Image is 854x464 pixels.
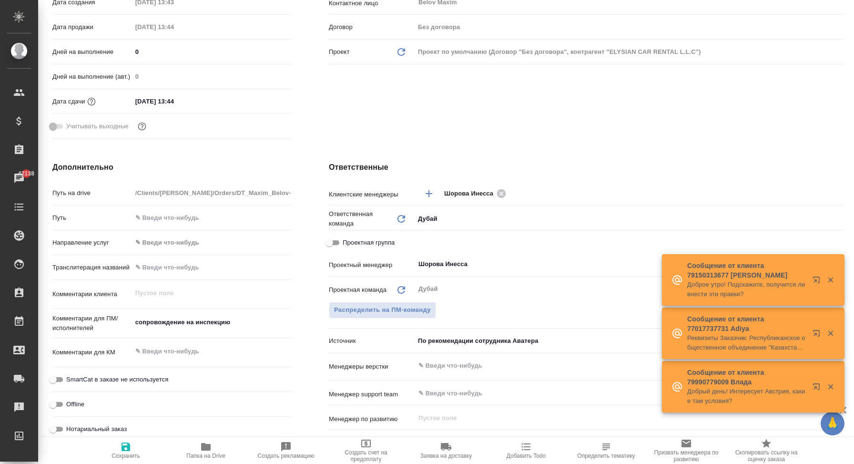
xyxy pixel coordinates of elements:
div: По рекомендации сотрудника Аватера [415,333,844,349]
button: Папка на Drive [166,437,246,464]
button: Открыть в новой вкладке [807,324,830,347]
p: Комментарии для КМ [52,348,132,357]
span: Папка на Drive [186,453,225,459]
span: Нотариальный заказ [66,424,127,434]
p: Комментарии для ПМ/исполнителей [52,314,132,333]
p: Дней на выполнение [52,47,132,57]
span: Распределить на ПМ-команду [334,305,431,316]
p: Дней на выполнение (авт.) [52,72,132,82]
button: Призвать менеджера по развитию [646,437,726,464]
input: Пустое поле [132,70,291,83]
button: Открыть в новой вкладке [807,270,830,293]
p: Ответственная команда [329,209,396,228]
p: Доброе утро! Подскажите, получится ли внести эти правки? [687,280,806,299]
span: Шорова Инесса [444,189,499,198]
span: Заявка на доставку [420,453,472,459]
p: Сообщение от клиента 79150313677 [PERSON_NAME] [687,261,806,280]
button: Open [838,193,840,195]
input: Пустое поле [415,20,844,34]
input: ✎ Введи что-нибудь [417,387,809,399]
p: Клиентские менеджеры [329,190,415,199]
h4: Ответственные [329,162,844,173]
button: Создать счет на предоплату [326,437,406,464]
span: SmartCat в заказе не используется [66,375,168,384]
button: Закрыть [821,329,840,338]
p: Источник [329,336,415,346]
button: Закрыть [821,276,840,284]
input: ✎ Введи что-нибудь [132,260,291,274]
input: ✎ Введи что-нибудь [132,211,291,225]
p: Путь на drive [52,188,132,198]
button: Распределить на ПМ-команду [329,302,436,319]
p: Добрый день! Интересует Австрия, какие там условия? [687,387,806,406]
input: ✎ Введи что-нибудь [132,94,215,108]
span: Создать счет на предоплату [332,449,400,463]
h4: Дополнительно [52,162,291,173]
div: Шорова Инесса [444,187,509,199]
p: Менеджер support team [329,390,415,399]
p: Направление услуг [52,238,132,247]
span: Добавить Todo [507,453,546,459]
span: Сохранить [112,453,140,459]
button: Определить тематику [566,437,646,464]
p: Сообщение от клиента 79990779009 Влада [687,368,806,387]
p: Менеджеры верстки [329,362,415,371]
input: ✎ Введи что-нибудь [417,360,809,371]
p: Сообщение от клиента 77017737731 Adiya [687,314,806,333]
p: Договор [329,22,415,32]
button: Открыть в новой вкладке [807,377,830,400]
textarea: сопровождение на инспекцию [132,314,291,330]
span: В заказе уже есть ответственный ПМ или ПМ группа [329,302,436,319]
span: Offline [66,400,84,409]
span: 42138 [12,169,40,178]
input: Пустое поле [132,186,291,200]
p: Проект [329,47,350,57]
button: Выбери, если сб и вс нужно считать рабочими днями для выполнения заказа. [136,120,148,133]
span: Учитывать выходные [66,122,129,131]
span: Проектная группа [343,238,395,247]
input: Пустое поле [417,412,821,423]
p: Реквизиты Заказчик: Республиканское общественное объединение "Казахстанская Федерация Шахмат" г. [687,333,806,352]
div: ✎ Введи что-нибудь [132,235,291,251]
p: Дата продажи [52,22,132,32]
span: Определить тематику [577,453,635,459]
button: Если добавить услуги и заполнить их объемом, то дата рассчитается автоматически [85,95,98,108]
button: Сохранить [86,437,166,464]
div: Проект по умолчанию (Договор "Без договора", контрагент "ELYSIAN CAR RENTAL L.L.C") [415,44,844,60]
p: Проектная команда [329,285,386,295]
div: ✎ Введи что-нибудь [135,238,279,247]
span: Создать рекламацию [258,453,315,459]
p: Комментарии клиента [52,289,132,299]
p: Дата сдачи [52,97,85,106]
button: Добавить Todo [486,437,566,464]
p: Путь [52,213,132,223]
p: Проектный менеджер [329,260,415,270]
a: 42138 [2,166,36,190]
span: Призвать менеджера по развитию [652,449,721,463]
p: Менеджер по развитию [329,414,415,424]
button: Заявка на доставку [406,437,486,464]
p: Транслитерация названий [52,263,132,272]
input: Пустое поле [132,20,215,34]
button: Добавить менеджера [417,182,440,205]
input: ✎ Введи что-нибудь [132,45,291,59]
button: Закрыть [821,382,840,391]
button: Создать рекламацию [246,437,326,464]
div: Дубай [415,211,844,227]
